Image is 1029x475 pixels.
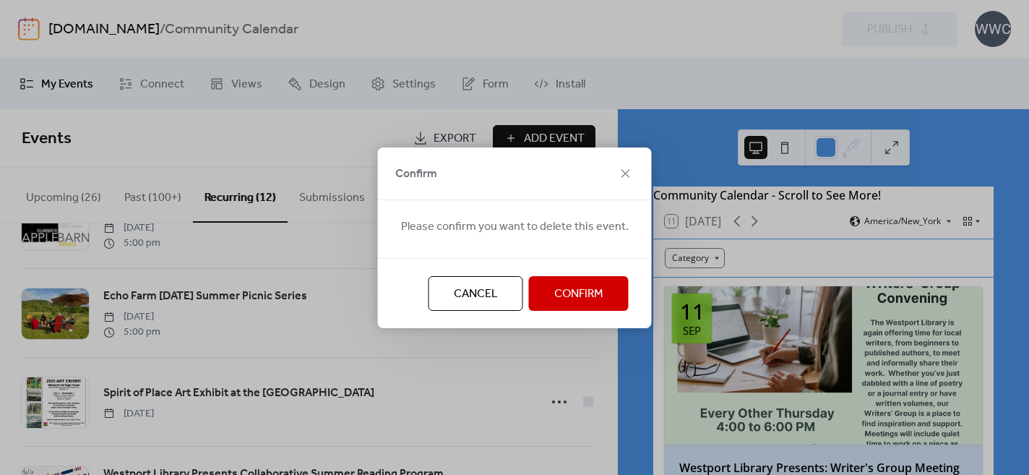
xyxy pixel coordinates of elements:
span: Confirm [554,286,603,303]
span: Please confirm you want to delete this event. [401,218,629,236]
button: Cancel [429,276,523,311]
span: Confirm [395,166,437,183]
button: Confirm [529,276,629,311]
span: Cancel [454,286,498,303]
